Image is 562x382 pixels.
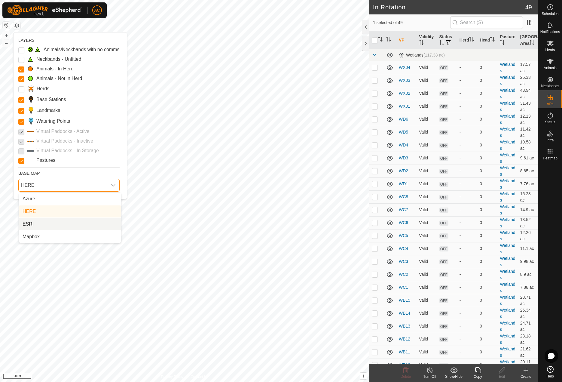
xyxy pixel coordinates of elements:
[477,87,497,100] td: 0
[460,90,475,97] div: -
[36,147,99,154] label: Virtual Paddocks - In Storage
[500,295,515,306] a: Wetlands
[439,65,448,70] span: OFF
[161,374,183,380] a: Privacy Policy
[500,41,505,46] p-sorticon: Activate to sort
[417,307,437,320] td: Valid
[477,165,497,177] td: 0
[19,179,107,191] span: HERE
[399,91,410,96] a: WX02
[500,217,515,228] a: Wetlands
[460,220,475,226] div: -
[460,77,475,84] div: -
[417,126,437,139] td: Valid
[417,203,437,216] td: Valid
[500,321,515,332] a: Wetlands
[477,100,497,113] td: 0
[36,65,74,72] label: Animals - In Herd
[399,220,408,225] a: WC6
[23,220,34,228] span: ESRI
[477,190,497,203] td: 0
[439,104,448,109] span: OFF
[518,152,538,165] td: 9.61 ac
[543,156,557,160] span: Heatmap
[477,139,497,152] td: 0
[500,75,515,86] a: Wetlands
[399,78,410,83] a: WX03
[417,242,437,255] td: Valid
[477,126,497,139] td: 0
[477,229,497,242] td: 0
[477,346,497,359] td: 0
[460,129,475,135] div: -
[439,169,448,174] span: OFF
[13,22,20,29] button: Map Layers
[399,65,410,70] a: WX04
[439,156,448,161] span: OFF
[439,337,448,342] span: OFF
[37,85,50,92] label: Herds
[460,349,475,355] div: -
[530,41,534,46] p-sorticon: Activate to sort
[460,323,475,329] div: -
[546,138,554,142] span: Infra
[439,208,448,213] span: OFF
[417,139,437,152] td: Valid
[450,16,523,29] input: Search (S)
[500,256,515,267] a: Wetlands
[18,168,120,177] div: BASE MAP
[542,12,558,16] span: Schedules
[417,152,437,165] td: Valid
[518,255,538,268] td: 9.98 ac
[417,113,437,126] td: Valid
[399,143,408,147] a: WD4
[500,165,515,177] a: Wetlands
[545,120,555,124] span: Status
[417,61,437,74] td: Valid
[94,7,100,14] span: AC
[500,269,515,280] a: Wetlands
[417,31,437,49] th: Validity
[399,298,410,303] a: WB15
[417,294,437,307] td: Valid
[439,259,448,264] span: OFF
[460,336,475,342] div: -
[500,204,515,215] a: Wetlands
[460,362,475,368] div: -
[373,20,450,26] span: 1 selected of 49
[500,127,515,138] a: Wetlands
[490,374,514,379] div: Edit
[477,281,497,294] td: 0
[423,53,445,57] span: (117.38 ac)
[518,216,538,229] td: 13.52 ac
[518,320,538,333] td: 24.71 ac
[399,168,408,173] a: WD2
[547,102,553,106] span: VPs
[540,30,560,34] span: Notifications
[477,177,497,190] td: 0
[36,107,60,114] label: Landmarks
[439,41,444,46] p-sorticon: Activate to sort
[525,3,532,12] span: 49
[460,181,475,187] div: -
[500,140,515,151] a: Wetlands
[500,62,515,73] a: Wetlands
[399,233,408,238] a: WC5
[460,233,475,239] div: -
[396,31,417,49] th: VP
[439,220,448,226] span: OFF
[518,177,538,190] td: 7.76 ac
[518,307,538,320] td: 26.34 ac
[457,31,477,49] th: Herd
[460,116,475,122] div: -
[19,205,121,217] li: HERE
[417,190,437,203] td: Valid
[439,195,448,200] span: OFF
[518,268,538,281] td: 8.9 ac
[417,359,437,371] td: Valid
[399,207,408,212] a: WC7
[399,272,408,277] a: WC2
[401,374,411,379] span: Delete
[399,324,410,328] a: WB13
[417,333,437,346] td: Valid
